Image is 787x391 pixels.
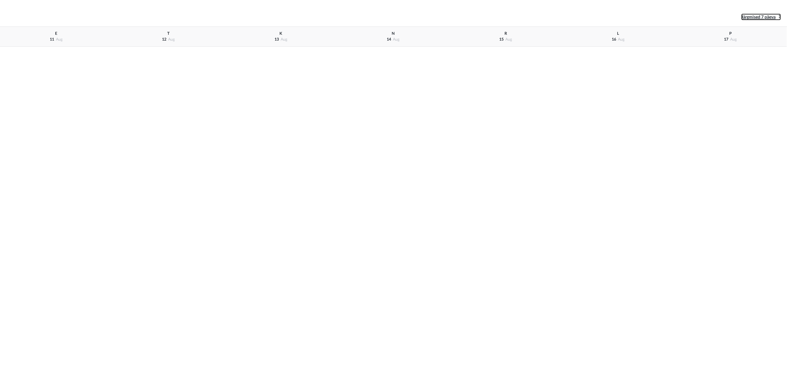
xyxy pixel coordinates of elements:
[393,38,400,41] span: aug
[617,32,619,35] span: L
[499,38,504,41] span: 15
[167,32,170,35] span: T
[275,38,279,41] span: 13
[55,32,57,35] span: E
[618,38,625,41] span: aug
[741,15,776,19] span: Järgmised 7 päeva
[724,38,728,41] span: 17
[50,38,54,41] span: 11
[504,32,507,35] span: R
[168,38,175,41] span: aug
[729,32,732,35] span: P
[741,14,781,20] a: Järgmised 7 päeva
[281,38,287,41] span: aug
[730,38,737,41] span: aug
[279,32,282,35] span: K
[392,32,395,35] span: N
[612,38,616,41] span: 16
[387,38,391,41] span: 14
[505,38,512,41] span: aug
[162,38,166,41] span: 12
[56,38,63,41] span: aug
